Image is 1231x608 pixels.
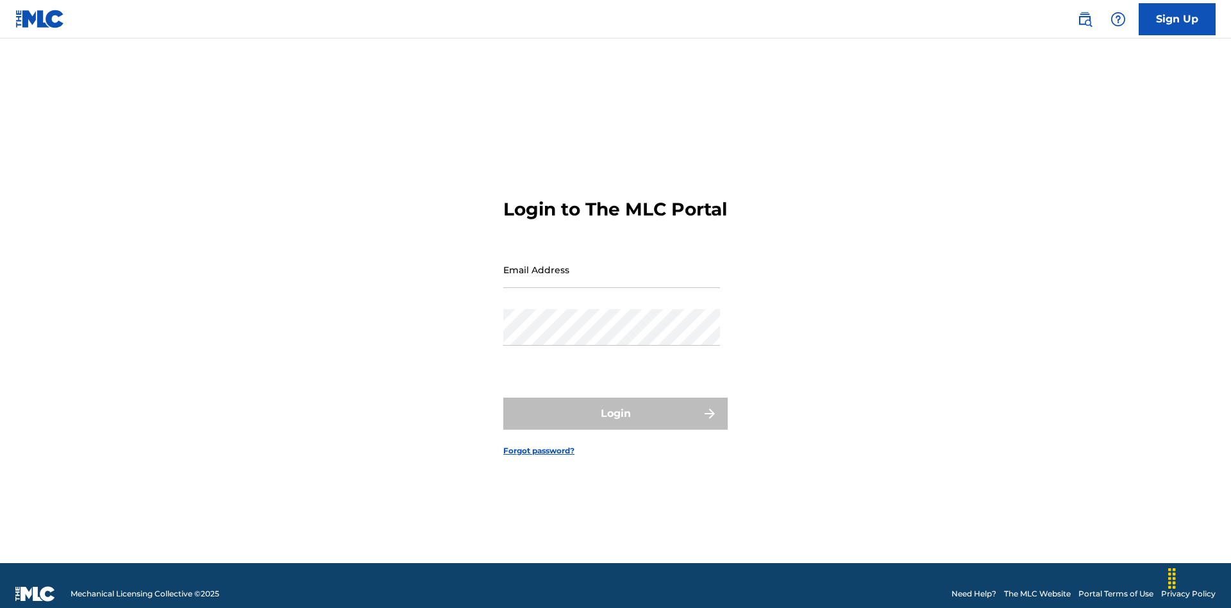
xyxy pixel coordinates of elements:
img: MLC Logo [15,10,65,28]
a: Public Search [1072,6,1098,32]
a: Forgot password? [503,445,574,457]
div: Help [1105,6,1131,32]
span: Mechanical Licensing Collective © 2025 [71,588,219,600]
iframe: Chat Widget [1167,546,1231,608]
a: Portal Terms of Use [1078,588,1153,600]
img: help [1110,12,1126,27]
a: Need Help? [951,588,996,600]
img: logo [15,586,55,602]
div: Drag [1162,559,1182,598]
img: search [1077,12,1093,27]
a: The MLC Website [1004,588,1071,600]
h3: Login to The MLC Portal [503,198,727,221]
a: Sign Up [1139,3,1216,35]
a: Privacy Policy [1161,588,1216,600]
